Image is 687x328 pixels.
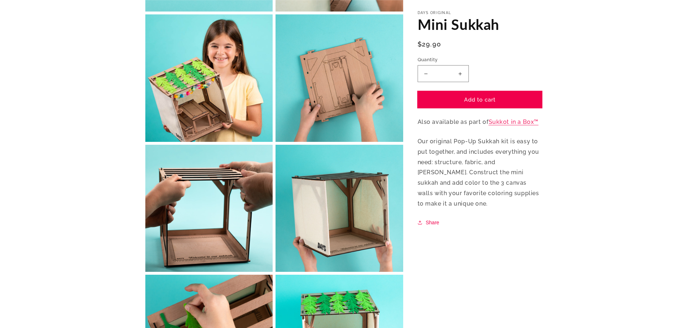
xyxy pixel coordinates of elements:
[418,39,441,49] span: $29.90
[418,218,441,227] button: Share
[418,56,542,63] label: Quantity
[418,11,542,15] p: Days Original
[489,119,539,126] a: Sukkot in a Box™
[418,91,542,108] button: Add to cart
[418,15,542,34] h1: Mini Sukkah
[418,138,540,207] span: Our original Pop-Up Sukkah kit is easy to put together, and includes everything you need: structu...
[418,11,542,227] div: Also available as part of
